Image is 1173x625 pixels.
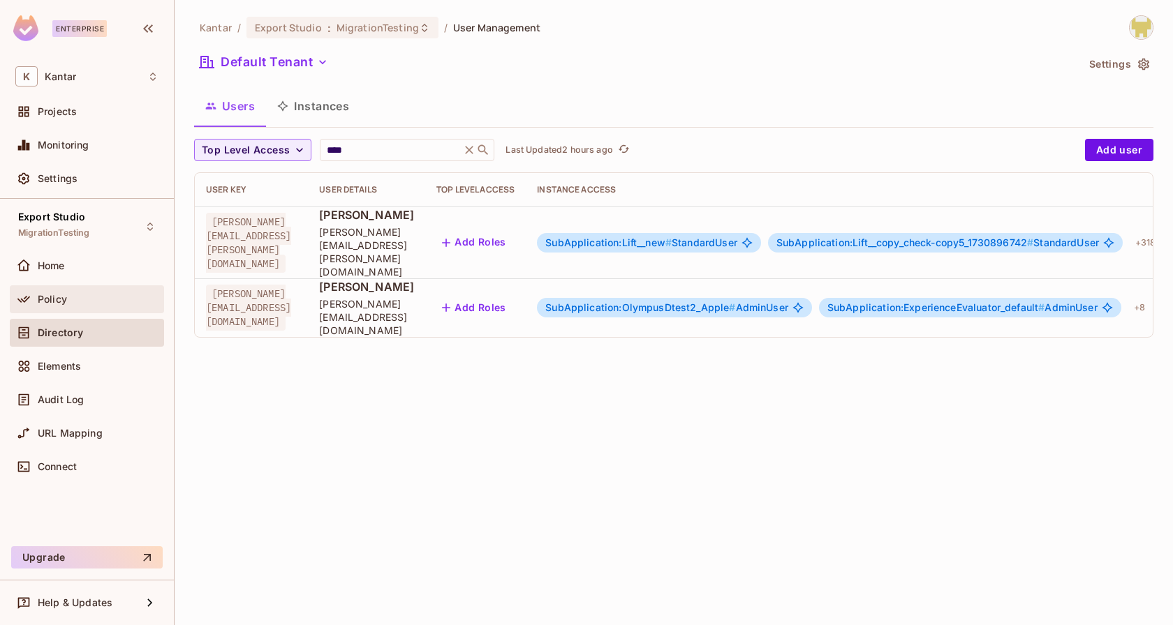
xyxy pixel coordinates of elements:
[206,184,297,195] div: User Key
[194,89,266,123] button: Users
[506,144,612,156] p: Last Updated 2 hours ago
[827,301,1045,313] span: SubApplication:ExperienceEvaluator_default
[202,142,290,159] span: Top Level Access
[729,301,735,313] span: #
[776,237,1099,248] span: StandardUser
[194,51,334,73] button: Default Tenant
[38,106,77,117] span: Projects
[436,232,512,254] button: Add Roles
[618,143,630,157] span: refresh
[545,302,788,313] span: AdminUser
[827,302,1098,313] span: AdminUser
[1027,236,1033,248] span: #
[436,184,515,195] div: Top Level Access
[436,296,512,319] button: Add Roles
[38,260,65,271] span: Home
[38,361,81,372] span: Elements
[38,461,77,472] span: Connect
[776,236,1033,248] span: SubApplication:Lift__copy_check-copy5_1730896742
[38,428,103,439] span: URL Mapping
[38,327,83,338] span: Directory
[11,546,163,568] button: Upgrade
[1038,301,1045,313] span: #
[1128,296,1151,319] div: + 8
[38,140,89,151] span: Monitoring
[319,184,414,195] div: User Details
[1085,139,1153,161] button: Add user
[337,21,419,34] span: MigrationTesting
[444,21,448,34] li: /
[319,279,414,294] span: [PERSON_NAME]
[453,21,540,34] span: User Management
[537,184,1161,195] div: Instance Access
[545,236,672,248] span: SubApplication:Lift__new
[15,66,38,86] span: K
[38,294,67,305] span: Policy
[616,142,633,158] button: refresh
[613,142,633,158] span: Click to refresh data
[1130,232,1162,254] div: + 318
[266,89,360,123] button: Instances
[206,285,291,331] span: [PERSON_NAME][EMAIL_ADDRESS][DOMAIN_NAME]
[319,297,414,337] span: [PERSON_NAME][EMAIL_ADDRESS][DOMAIN_NAME]
[237,21,241,34] li: /
[200,21,232,34] span: the active workspace
[18,211,85,223] span: Export Studio
[45,71,76,82] span: Workspace: Kantar
[545,301,735,313] span: SubApplication:OlympusDtest2_Apple
[255,21,322,34] span: Export Studio
[319,207,414,223] span: [PERSON_NAME]
[52,20,107,37] div: Enterprise
[545,237,737,248] span: StandardUser
[327,22,332,33] span: :
[1084,53,1153,75] button: Settings
[319,225,414,278] span: [PERSON_NAME][EMAIL_ADDRESS][PERSON_NAME][DOMAIN_NAME]
[206,213,291,273] span: [PERSON_NAME][EMAIL_ADDRESS][PERSON_NAME][DOMAIN_NAME]
[18,227,89,239] span: MigrationTesting
[38,173,78,184] span: Settings
[665,236,672,248] span: #
[1130,16,1153,39] img: Girishankar.VP@kantar.com
[38,597,112,608] span: Help & Updates
[194,139,311,161] button: Top Level Access
[38,394,84,405] span: Audit Log
[13,15,38,41] img: SReyMgAAAABJRU5ErkJggg==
